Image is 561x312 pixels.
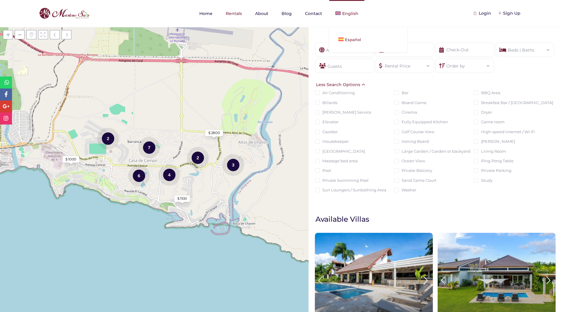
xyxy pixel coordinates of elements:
[315,81,367,88] div: Less Search Options
[177,196,187,201] div: $ 1100
[322,187,386,193] label: Sun Loungers / Sunbathing Area
[402,99,427,106] label: Board Game
[481,167,511,174] label: Private Parking
[65,157,76,162] div: $ 1000
[402,148,470,154] label: Large Garden / Garden or backyard
[474,10,491,16] div: Login
[481,99,553,106] label: Breakfast Bar / [GEOGRAPHIC_DATA]
[208,130,220,136] div: $ 2800
[440,59,489,69] div: Order by
[315,214,558,224] h1: Available Villas
[329,33,407,46] a: Español
[322,89,355,96] label: Air Conditioning
[481,128,535,135] label: High-speed internet / Wi-Fi
[128,164,150,187] div: 6
[402,187,416,193] label: Washer
[402,167,432,174] label: Private Balcony
[481,138,515,145] label: [PERSON_NAME]
[402,177,436,184] label: Sand Game Court
[322,118,339,125] label: Elevator
[500,43,549,53] div: Beds | Baths
[97,127,119,150] div: 2
[322,128,337,135] label: Gazebo
[481,148,506,154] label: Living Room
[138,136,160,159] div: 7
[315,58,374,73] div: Guests
[322,157,358,164] label: Massage bed area
[322,167,331,174] label: Pool
[481,89,500,96] label: BBQ Area
[481,118,505,125] label: Game room
[187,146,209,169] div: 2
[322,138,349,145] label: Housekeeper
[322,177,369,184] label: Private Swimming Pool
[158,163,180,186] div: 4
[402,138,429,145] label: Ironing Board
[402,128,434,135] label: Golf Course View
[322,99,337,106] label: Billards
[499,10,520,16] div: Sign Up
[402,157,425,164] label: Ocean View
[402,118,448,125] label: Fully Equipped Kitchen
[402,89,409,96] label: Bar
[402,109,417,115] label: Cinema
[436,43,494,57] input: Check-Out
[109,84,199,115] div: Loading Maps
[345,37,361,42] span: Español
[38,6,91,21] img: logo
[380,59,429,69] div: Rental Price
[322,109,371,115] label: [PERSON_NAME] Service
[322,148,365,154] label: [GEOGRAPHIC_DATA]
[481,157,514,164] label: Ping Pong Table
[222,154,244,176] div: 3
[342,11,358,16] span: English
[481,177,493,184] label: Study
[481,109,492,115] label: Dryer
